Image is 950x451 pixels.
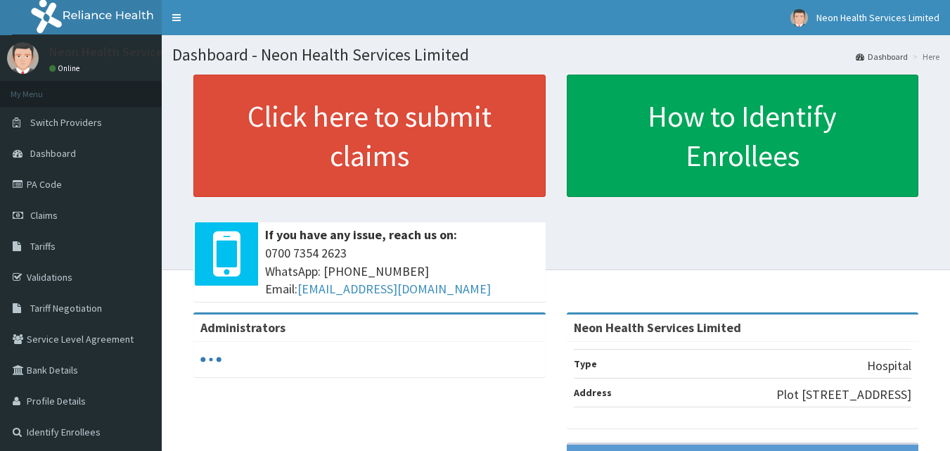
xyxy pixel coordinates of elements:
[909,51,939,63] li: Here
[200,319,285,336] b: Administrators
[193,75,546,197] a: Click here to submit claims
[776,386,911,404] p: Plot [STREET_ADDRESS]
[790,9,808,27] img: User Image
[49,63,83,73] a: Online
[30,147,76,160] span: Dashboard
[856,51,908,63] a: Dashboard
[297,281,491,297] a: [EMAIL_ADDRESS][DOMAIN_NAME]
[30,209,58,222] span: Claims
[567,75,919,197] a: How to Identify Enrollees
[172,46,939,64] h1: Dashboard - Neon Health Services Limited
[574,386,612,399] b: Address
[30,302,102,315] span: Tariff Negotiation
[30,240,56,253] span: Tariffs
[200,349,222,370] svg: audio-loading
[7,42,39,74] img: User Image
[265,227,457,243] b: If you have any issue, reach us on:
[574,319,741,336] strong: Neon Health Services Limited
[867,357,911,375] p: Hospital
[49,46,213,58] p: Neon Health Services Limited
[816,11,939,24] span: Neon Health Services Limited
[30,116,102,129] span: Switch Providers
[265,244,539,298] span: 0700 7354 2623 WhatsApp: [PHONE_NUMBER] Email:
[574,357,597,370] b: Type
